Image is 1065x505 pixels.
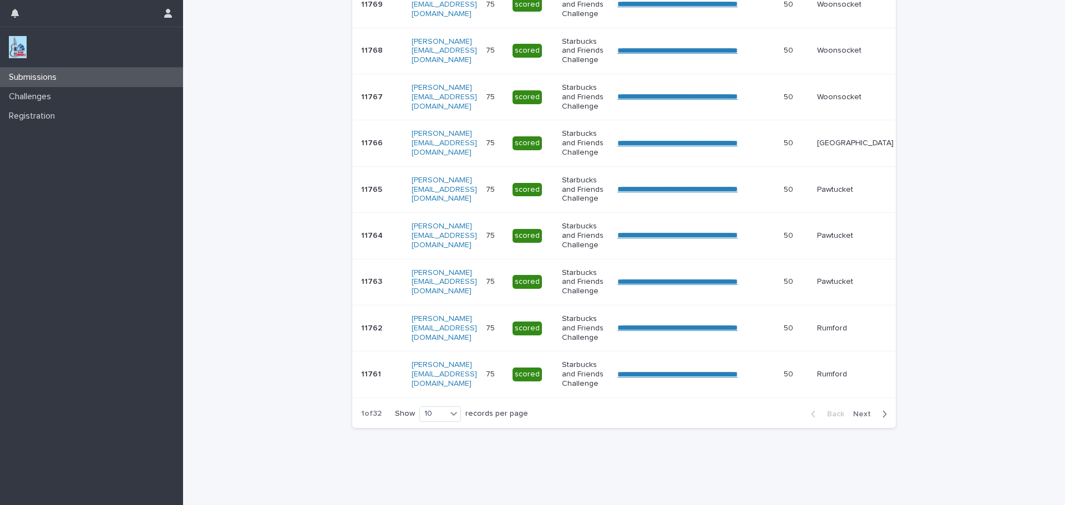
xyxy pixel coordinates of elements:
[817,185,894,195] p: Pawtucket
[513,275,542,289] div: scored
[784,275,795,287] p: 50
[412,269,477,295] a: [PERSON_NAME][EMAIL_ADDRESS][DOMAIN_NAME]
[361,136,385,148] p: 11766
[562,83,608,111] p: Starbucks and Friends Challenge
[562,37,608,65] p: Starbucks and Friends Challenge
[513,368,542,381] div: scored
[562,129,608,157] p: Starbucks and Friends Challenge
[486,90,497,102] p: 75
[817,370,894,379] p: Rumford
[784,368,795,379] p: 50
[412,361,477,387] a: [PERSON_NAME][EMAIL_ADDRESS][DOMAIN_NAME]
[4,111,64,121] p: Registration
[853,410,878,418] span: Next
[849,409,896,419] button: Next
[361,229,385,241] p: 11764
[486,183,497,195] p: 75
[486,44,497,55] p: 75
[817,277,894,287] p: Pawtucket
[465,409,528,419] p: records per page
[562,360,608,388] p: Starbucks and Friends Challenge
[817,93,894,102] p: Woonsocket
[361,183,384,195] p: 11765
[562,222,608,249] p: Starbucks and Friends Challenge
[817,46,894,55] p: Woonsocket
[352,400,390,427] p: 1 of 32
[513,44,542,58] div: scored
[784,229,795,241] p: 50
[4,72,65,83] p: Submissions
[820,410,844,418] span: Back
[513,229,542,243] div: scored
[513,90,542,104] div: scored
[412,222,477,249] a: [PERSON_NAME][EMAIL_ADDRESS][DOMAIN_NAME]
[784,136,795,148] p: 50
[562,314,608,342] p: Starbucks and Friends Challenge
[486,136,497,148] p: 75
[486,368,497,379] p: 75
[817,139,894,148] p: [GEOGRAPHIC_DATA]
[562,268,608,296] p: Starbucks and Friends Challenge
[361,368,383,379] p: 11761
[412,130,477,156] a: [PERSON_NAME][EMAIL_ADDRESS][DOMAIN_NAME]
[9,36,27,58] img: jxsLJbdS1eYBI7rVAS4p
[513,322,542,335] div: scored
[486,275,497,287] p: 75
[412,84,477,110] a: [PERSON_NAME][EMAIL_ADDRESS][DOMAIN_NAME]
[361,90,385,102] p: 11767
[817,324,894,333] p: Rumford
[420,408,447,420] div: 10
[784,183,795,195] p: 50
[802,409,849,419] button: Back
[412,176,477,203] a: [PERSON_NAME][EMAIL_ADDRESS][DOMAIN_NAME]
[395,409,415,419] p: Show
[784,322,795,333] p: 50
[513,136,542,150] div: scored
[486,322,497,333] p: 75
[784,90,795,102] p: 50
[562,176,608,203] p: Starbucks and Friends Challenge
[486,229,497,241] p: 75
[513,183,542,197] div: scored
[361,275,384,287] p: 11763
[4,91,60,102] p: Challenges
[817,231,894,241] p: Pawtucket
[361,322,384,333] p: 11762
[784,44,795,55] p: 50
[412,315,477,341] a: [PERSON_NAME][EMAIL_ADDRESS][DOMAIN_NAME]
[412,38,477,64] a: [PERSON_NAME][EMAIL_ADDRESS][DOMAIN_NAME]
[361,44,385,55] p: 11768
